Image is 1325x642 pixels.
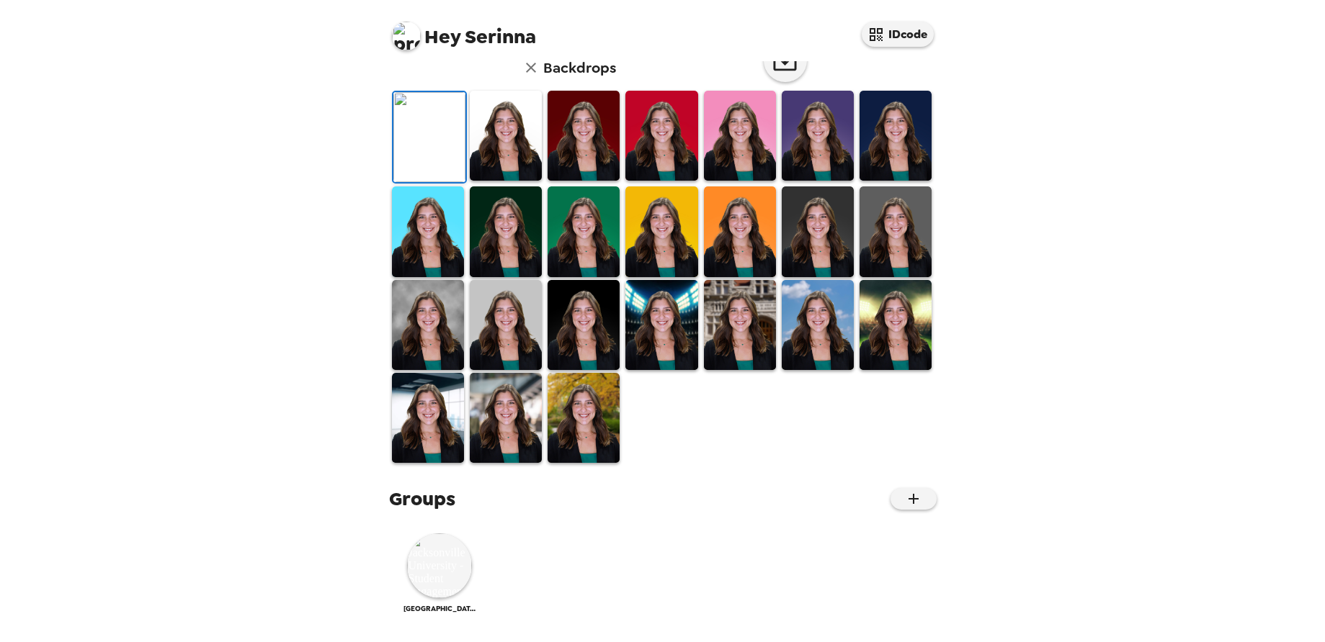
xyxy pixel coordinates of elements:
h6: Backdrops [543,56,616,79]
span: Hey [424,24,460,50]
img: Jacksonville University - Student Engagement [407,533,472,598]
button: IDcode [862,22,934,47]
span: Groups [389,486,455,512]
img: Original [393,92,465,182]
img: profile pic [392,22,421,50]
span: [GEOGRAPHIC_DATA] - Student Engagement [403,604,476,613]
span: Serinna [392,14,536,47]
